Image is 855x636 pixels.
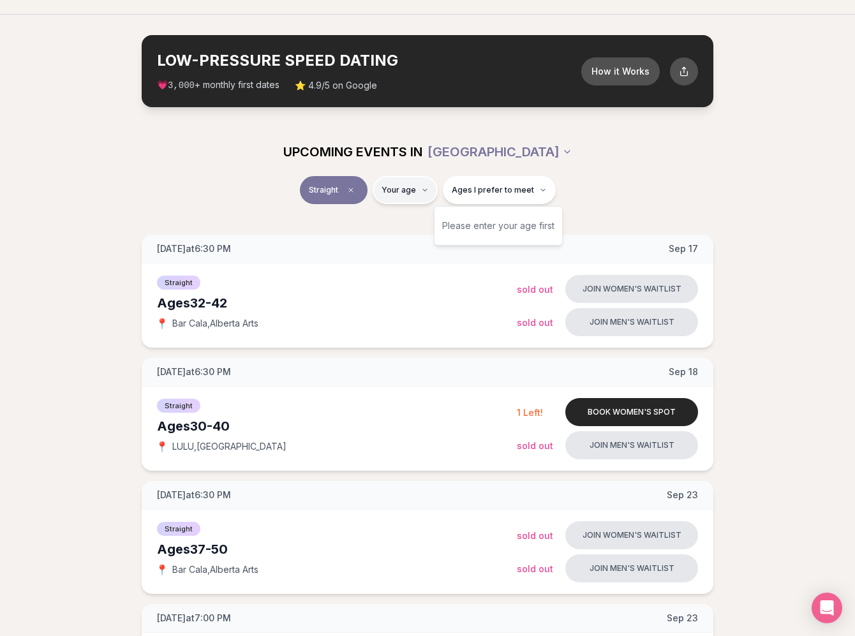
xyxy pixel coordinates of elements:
div: Ages 32-42 [157,294,517,312]
div: Open Intercom Messenger [812,593,842,623]
span: Sold Out [517,440,553,451]
span: Clear event type filter [343,182,359,198]
span: Straight [157,522,200,536]
span: Sold Out [517,530,553,541]
button: Your age [373,176,438,204]
button: How it Works [581,57,660,85]
span: [DATE] at 6:30 PM [157,366,231,378]
span: Bar Cala , Alberta Arts [172,563,258,576]
div: Please enter your age first [442,214,554,237]
span: Sep 23 [667,489,698,501]
span: 📍 [157,441,167,452]
button: Join men's waitlist [565,308,698,336]
span: [DATE] at 6:30 PM [157,242,231,255]
span: Straight [309,185,338,195]
span: Your age [382,185,416,195]
button: Join women's waitlist [565,275,698,303]
span: Sold Out [517,317,553,328]
span: [DATE] at 7:00 PM [157,612,231,625]
span: 1 Left! [517,407,543,418]
span: 📍 [157,565,167,575]
span: Sep 18 [669,366,698,378]
button: Book women's spot [565,398,698,426]
button: Ages I prefer to meet [443,176,556,204]
button: [GEOGRAPHIC_DATA] [427,138,572,166]
h2: LOW-PRESSURE SPEED DATING [157,50,581,71]
span: LULU , [GEOGRAPHIC_DATA] [172,440,286,453]
span: UPCOMING EVENTS IN [283,143,422,161]
span: ⭐ 4.9/5 on Google [295,79,377,92]
button: Join men's waitlist [565,554,698,582]
span: [DATE] at 6:30 PM [157,489,231,501]
span: Sold Out [517,563,553,574]
span: 3,000 [168,80,195,91]
button: StraightClear event type filter [300,176,368,204]
div: Ages 30-40 [157,417,517,435]
span: Straight [157,276,200,290]
span: Straight [157,399,200,413]
button: Join women's waitlist [565,521,698,549]
span: Bar Cala , Alberta Arts [172,317,258,330]
span: Sep 23 [667,612,698,625]
div: Ages 37-50 [157,540,517,558]
span: 📍 [157,318,167,329]
span: Sep 17 [669,242,698,255]
button: Join men's waitlist [565,431,698,459]
span: Sold Out [517,284,553,295]
span: 💗 + monthly first dates [157,78,279,92]
span: Ages I prefer to meet [452,185,534,195]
